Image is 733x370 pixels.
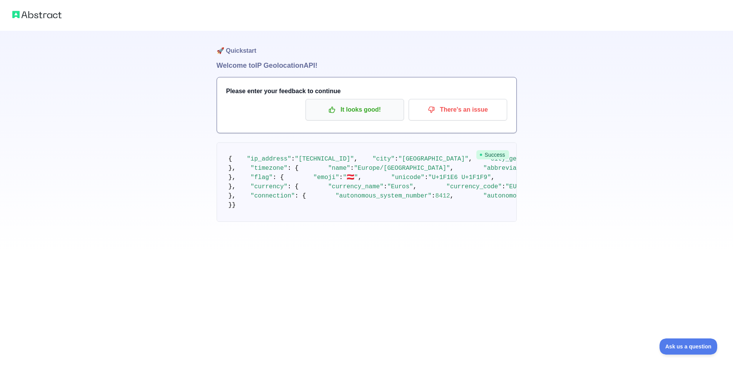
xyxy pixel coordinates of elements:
[395,156,399,162] span: :
[250,165,287,172] span: "timezone"
[387,183,413,190] span: "Euros"
[339,174,343,181] span: :
[358,174,362,181] span: ,
[311,103,398,116] p: It looks good!
[287,165,299,172] span: : {
[12,9,62,20] img: Abstract logo
[483,193,601,199] span: "autonomous_system_organization"
[450,165,454,172] span: ,
[469,156,473,162] span: ,
[414,103,501,116] p: There's an issue
[435,193,450,199] span: 8412
[273,174,284,181] span: : {
[336,193,432,199] span: "autonomous_system_number"
[424,174,428,181] span: :
[384,183,387,190] span: :
[350,165,354,172] span: :
[502,183,506,190] span: :
[291,156,295,162] span: :
[428,174,491,181] span: "U+1F1E6 U+1F1F9"
[391,174,424,181] span: "unicode"
[354,165,450,172] span: "Europe/[GEOGRAPHIC_DATA]"
[432,193,436,199] span: :
[660,338,718,355] iframe: Toggle Customer Support
[343,174,358,181] span: "🇦🇹"
[413,183,417,190] span: ,
[328,183,384,190] span: "currency_name"
[295,156,354,162] span: "[TECHNICAL_ID]"
[328,165,351,172] span: "name"
[409,99,507,121] button: There's an issue
[217,31,517,60] h1: 🚀 Quickstart
[491,174,495,181] span: ,
[506,183,524,190] span: "EUR"
[398,156,468,162] span: "[GEOGRAPHIC_DATA]"
[250,183,287,190] span: "currency"
[217,60,517,71] h1: Welcome to IP Geolocation API!
[226,87,507,96] h3: Please enter your feedback to continue
[476,150,509,159] span: Success
[250,193,295,199] span: "connection"
[313,174,339,181] span: "emoji"
[306,99,404,121] button: It looks good!
[247,156,291,162] span: "ip_address"
[229,156,232,162] span: {
[295,193,306,199] span: : {
[250,174,273,181] span: "flag"
[483,165,535,172] span: "abbreviation"
[446,183,502,190] span: "currency_code"
[354,156,358,162] span: ,
[450,193,454,199] span: ,
[287,183,299,190] span: : {
[372,156,395,162] span: "city"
